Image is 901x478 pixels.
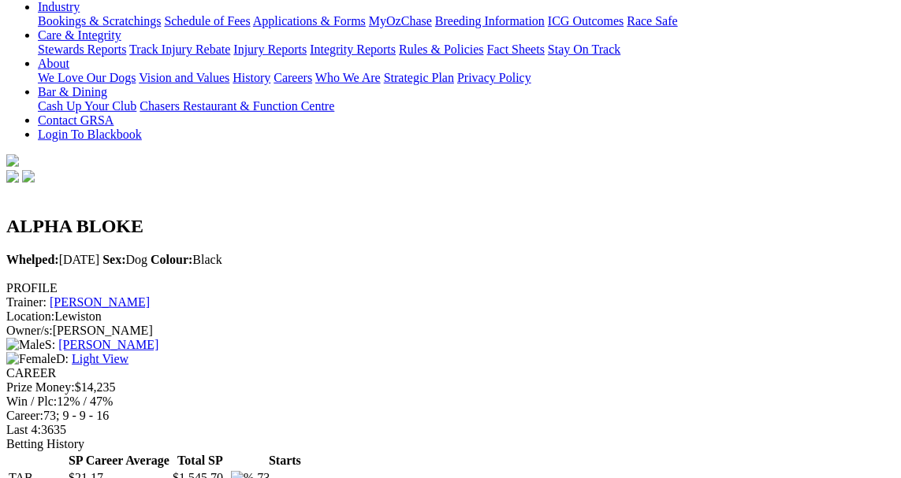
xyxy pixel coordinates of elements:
[6,352,56,366] img: Female
[38,43,895,57] div: Care & Integrity
[38,71,895,85] div: About
[6,409,895,423] div: 73; 9 - 9 - 16
[6,423,895,437] div: 3635
[6,338,55,351] span: S:
[68,453,170,469] th: SP Career Average
[22,170,35,183] img: twitter.svg
[369,14,432,28] a: MyOzChase
[6,352,69,365] span: D:
[435,14,545,28] a: Breeding Information
[102,253,125,266] b: Sex:
[38,57,69,70] a: About
[38,71,136,84] a: We Love Our Dogs
[38,113,114,127] a: Contact GRSA
[310,43,396,56] a: Integrity Reports
[72,352,128,365] a: Light View
[38,99,895,113] div: Bar & Dining
[6,281,895,295] div: PROFILE
[58,338,158,351] a: [PERSON_NAME]
[487,43,545,56] a: Fact Sheets
[6,253,99,266] span: [DATE]
[140,99,334,113] a: Chasers Restaurant & Function Centre
[6,395,895,409] div: 12% / 47%
[6,423,41,436] span: Last 4:
[151,253,222,266] span: Black
[253,14,366,28] a: Applications & Forms
[129,43,230,56] a: Track Injury Rebate
[38,99,136,113] a: Cash Up Your Club
[6,380,895,395] div: $14,235
[139,71,229,84] a: Vision and Values
[38,14,161,28] a: Bookings & Scratchings
[38,28,121,42] a: Care & Integrity
[50,295,150,309] a: [PERSON_NAME]
[164,14,250,28] a: Schedule of Fees
[274,71,312,84] a: Careers
[6,395,57,408] span: Win / Plc:
[6,324,895,338] div: [PERSON_NAME]
[6,253,59,266] b: Whelped:
[6,338,45,352] img: Male
[38,85,107,98] a: Bar & Dining
[6,380,75,394] span: Prize Money:
[6,216,895,237] h2: ALPHA BLOKE
[6,154,19,167] img: logo-grsa-white.png
[315,71,381,84] a: Who We Are
[6,309,54,323] span: Location:
[6,309,895,324] div: Lewiston
[6,437,895,451] div: Betting History
[102,253,147,266] span: Dog
[233,71,270,84] a: History
[627,14,677,28] a: Race Safe
[151,253,192,266] b: Colour:
[256,453,313,469] th: Starts
[384,71,454,84] a: Strategic Plan
[38,43,126,56] a: Stewards Reports
[6,295,47,309] span: Trainer:
[457,71,531,84] a: Privacy Policy
[6,170,19,183] img: facebook.svg
[6,366,895,380] div: CAREER
[38,128,142,141] a: Login To Blackbook
[38,14,895,28] div: Industry
[233,43,307,56] a: Injury Reports
[399,43,484,56] a: Rules & Policies
[172,453,229,469] th: Total SP
[548,43,620,56] a: Stay On Track
[6,409,43,422] span: Career:
[548,14,624,28] a: ICG Outcomes
[6,324,53,337] span: Owner/s:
